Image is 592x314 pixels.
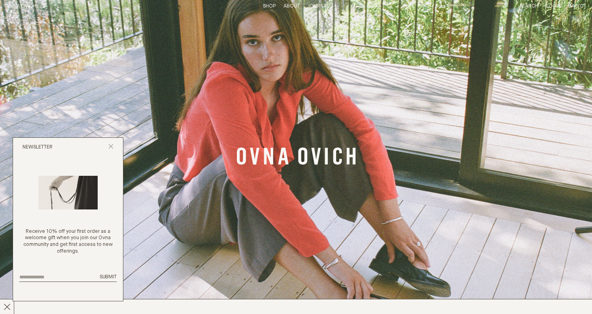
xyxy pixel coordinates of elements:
[568,4,578,9] span: Bag
[284,3,300,10] summary: About
[6,4,36,9] a: Home
[23,144,53,151] h2: Newsletter
[308,4,329,9] a: Journal
[100,274,117,280] span: Submit
[19,228,117,255] p: Receive 10% off your first order as a welcome gift when you join our Ovna community and get first...
[546,4,560,9] a: Login
[578,4,586,9] span: [0]
[520,4,538,9] a: Search
[263,4,276,9] a: Shop
[100,274,117,281] button: Submit
[108,144,113,151] button: Close popup
[237,147,356,167] a: Banner Link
